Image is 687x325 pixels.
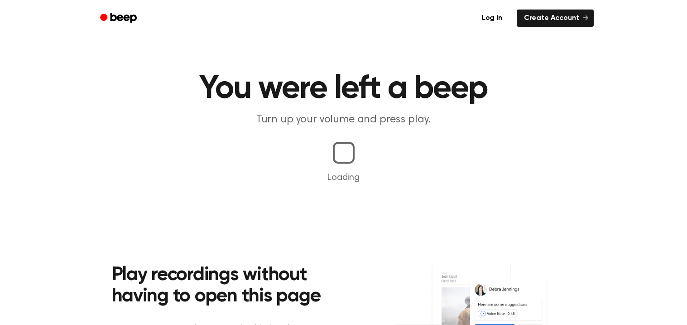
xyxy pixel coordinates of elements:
h1: You were left a beep [112,73,576,105]
a: Log in [473,8,511,29]
a: Create Account [517,10,594,27]
a: Beep [94,10,145,27]
p: Loading [11,171,676,184]
h2: Play recordings without having to open this page [112,265,356,308]
p: Turn up your volume and press play. [170,112,518,127]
